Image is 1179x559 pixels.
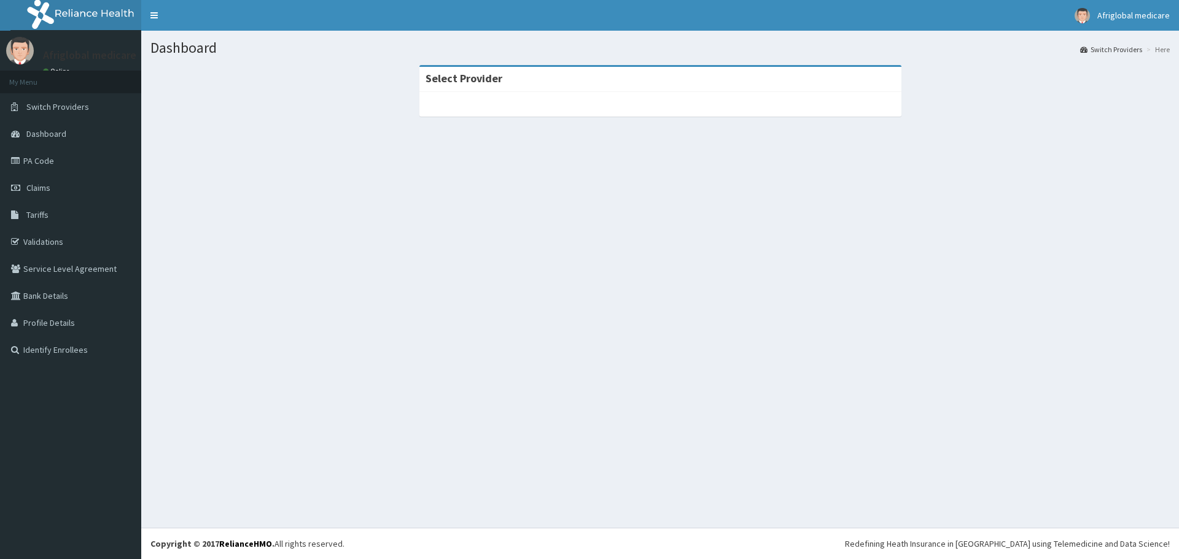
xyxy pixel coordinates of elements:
[26,209,49,220] span: Tariffs
[219,538,272,549] a: RelianceHMO
[150,40,1170,56] h1: Dashboard
[43,67,72,75] a: Online
[141,528,1179,559] footer: All rights reserved.
[1080,44,1142,55] a: Switch Providers
[6,37,34,64] img: User Image
[150,538,274,549] strong: Copyright © 2017 .
[43,50,136,61] p: Afriglobal medicare
[26,128,66,139] span: Dashboard
[1097,10,1170,21] span: Afriglobal medicare
[426,71,502,85] strong: Select Provider
[1075,8,1090,23] img: User Image
[26,101,89,112] span: Switch Providers
[26,182,50,193] span: Claims
[845,538,1170,550] div: Redefining Heath Insurance in [GEOGRAPHIC_DATA] using Telemedicine and Data Science!
[1143,44,1170,55] li: Here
